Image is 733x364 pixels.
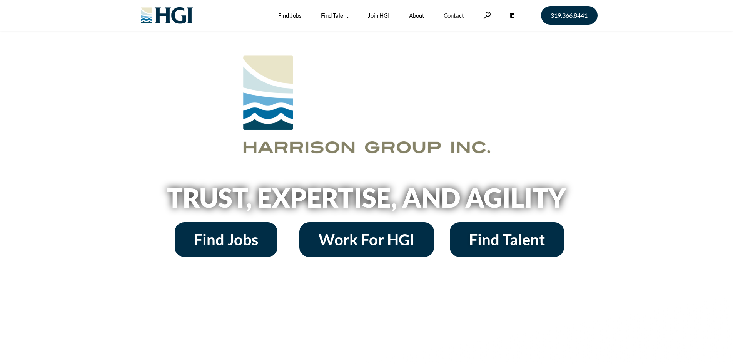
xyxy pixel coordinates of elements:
[551,12,588,18] span: 319.366.8441
[541,6,598,25] a: 319.366.8441
[469,232,545,247] span: Find Talent
[299,222,434,257] a: Work For HGI
[194,232,258,247] span: Find Jobs
[450,222,564,257] a: Find Talent
[175,222,277,257] a: Find Jobs
[319,232,415,247] span: Work For HGI
[483,12,491,19] a: Search
[147,185,586,211] h2: Trust, Expertise, and Agility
